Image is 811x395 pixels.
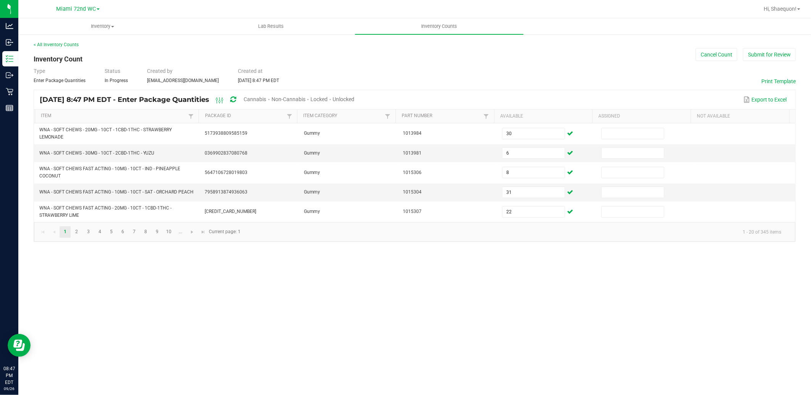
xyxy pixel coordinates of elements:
[34,55,82,63] span: Inventory Count
[304,150,320,156] span: Gummy
[34,42,79,47] a: < All Inventory Counts
[39,166,180,179] span: WNA - SOFT CHEWS FAST ACTING - 10MG - 10CT - IND - PINEAPPLE COCONUT
[696,48,737,61] button: Cancel Count
[304,113,383,119] a: Item CategorySortable
[105,78,128,83] span: In Progress
[39,205,171,218] span: WNA - SOFT CHEWS FAST ACTING - 20MG - 10CT - 1CBD-1THC - STRAWBERRY LIME
[304,170,320,175] span: Gummy
[333,96,355,102] span: Unlocked
[304,209,320,214] span: Gummy
[6,88,13,95] inline-svg: Retail
[19,23,186,30] span: Inventory
[6,104,13,112] inline-svg: Reports
[41,113,186,119] a: ItemSortable
[742,93,789,106] button: Export to Excel
[403,209,422,214] span: 1015307
[152,226,163,238] a: Page 9
[140,226,151,238] a: Page 8
[285,111,294,121] a: Filter
[71,226,82,238] a: Page 2
[411,23,468,30] span: Inventory Counts
[187,226,198,238] a: Go to the next page
[355,18,523,34] a: Inventory Counts
[186,111,195,121] a: Filter
[39,127,172,140] span: WNA - SOFT CHEWS - 20MG - 10CT - 1CBD-1THC - STRAWBERRY LEMONADE
[94,226,105,238] a: Page 4
[117,226,128,238] a: Page 6
[60,226,71,238] a: Page 1
[6,71,13,79] inline-svg: Outbound
[205,209,256,214] span: [CREDIT_CARD_NUMBER]
[34,68,45,74] span: Type
[403,170,422,175] span: 1015306
[271,96,305,102] span: Non-Cannabis
[39,150,154,156] span: WNA - SOFT CHEWS - 30MG - 10CT - 2CBD-1THC - YUZU
[205,170,247,175] span: 5647106728019803
[6,22,13,30] inline-svg: Analytics
[40,93,360,107] div: [DATE] 8:47 PM EDT - Enter Package Quantities
[3,365,15,386] p: 08:47 PM EDT
[304,189,320,195] span: Gummy
[129,226,140,238] a: Page 7
[105,68,120,74] span: Status
[304,131,320,136] span: Gummy
[383,111,393,121] a: Filter
[205,131,247,136] span: 5173938809585159
[743,48,796,61] button: Submit for Review
[187,18,355,34] a: Lab Results
[238,68,263,74] span: Created at
[245,226,787,238] kendo-pager-info: 1 - 20 of 345 items
[248,23,294,30] span: Lab Results
[205,113,285,119] a: Package IdSortable
[481,111,491,121] a: Filter
[198,226,209,238] a: Go to the last page
[34,78,86,83] span: Enter Package Quantities
[494,110,593,123] th: Available
[238,78,279,83] span: [DATE] 8:47 PM EDT
[402,113,481,119] a: Part NumberSortable
[147,68,173,74] span: Created by
[403,150,422,156] span: 1013981
[691,110,789,123] th: Not Available
[764,6,796,12] span: Hi, Shaequon!
[83,226,94,238] a: Page 3
[592,110,691,123] th: Assigned
[163,226,174,238] a: Page 10
[244,96,267,102] span: Cannabis
[175,226,186,238] a: Page 11
[34,222,795,242] kendo-pager: Current page: 1
[8,334,31,357] iframe: Resource center
[18,18,187,34] a: Inventory
[205,150,247,156] span: 0369902837080768
[6,55,13,63] inline-svg: Inventory
[56,6,96,12] span: Miami 72nd WC
[106,226,117,238] a: Page 5
[147,78,219,83] span: [EMAIL_ADDRESS][DOMAIN_NAME]
[39,189,194,195] span: WNA - SOFT CHEWS FAST ACTING - 10MG - 10CT - SAT - ORCHARD PEACH
[200,229,207,235] span: Go to the last page
[6,39,13,46] inline-svg: Inbound
[189,229,195,235] span: Go to the next page
[761,77,796,85] button: Print Template
[3,386,15,392] p: 09/26
[403,189,422,195] span: 1015304
[403,131,422,136] span: 1013984
[310,96,328,102] span: Locked
[205,189,247,195] span: 7958913874936063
